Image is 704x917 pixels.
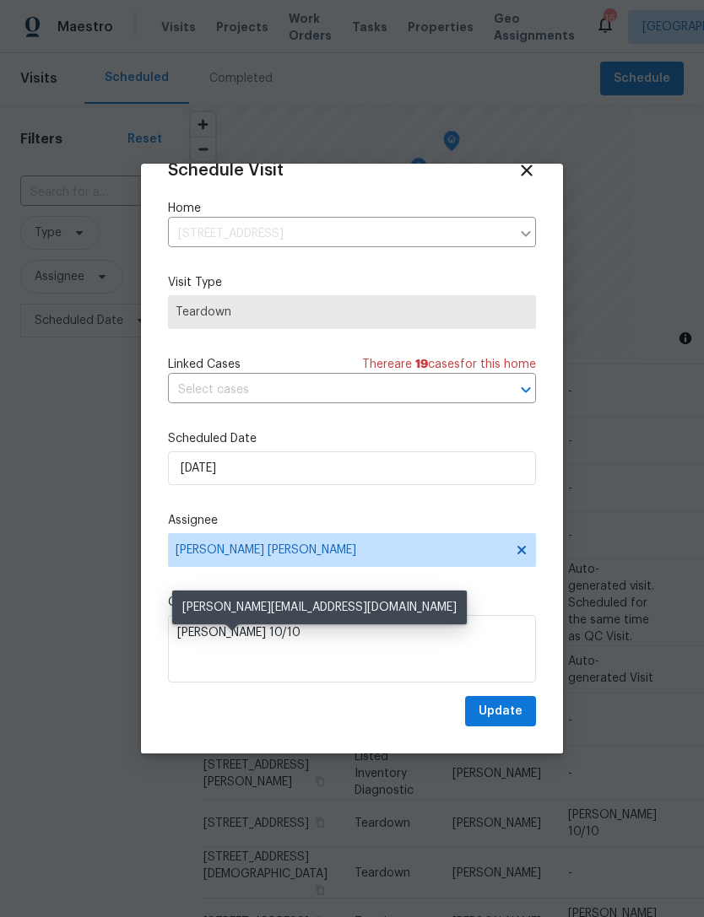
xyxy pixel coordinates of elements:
[168,451,536,485] input: M/D/YYYY
[514,378,538,402] button: Open
[168,594,536,611] label: Comments
[168,274,536,291] label: Visit Type
[479,701,523,722] span: Update
[168,512,536,529] label: Assignee
[517,161,536,180] span: Close
[176,543,506,557] span: [PERSON_NAME] [PERSON_NAME]
[168,356,241,373] span: Linked Cases
[465,696,536,727] button: Update
[176,304,528,321] span: Teardown
[168,200,536,217] label: Home
[168,221,511,247] input: Enter in an address
[168,430,536,447] label: Scheduled Date
[168,377,489,403] input: Select cases
[415,359,428,370] span: 19
[362,356,536,373] span: There are case s for this home
[172,591,467,624] div: [PERSON_NAME][EMAIL_ADDRESS][DOMAIN_NAME]
[168,615,536,682] textarea: [PERSON_NAME] 10/10
[168,162,284,179] span: Schedule Visit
